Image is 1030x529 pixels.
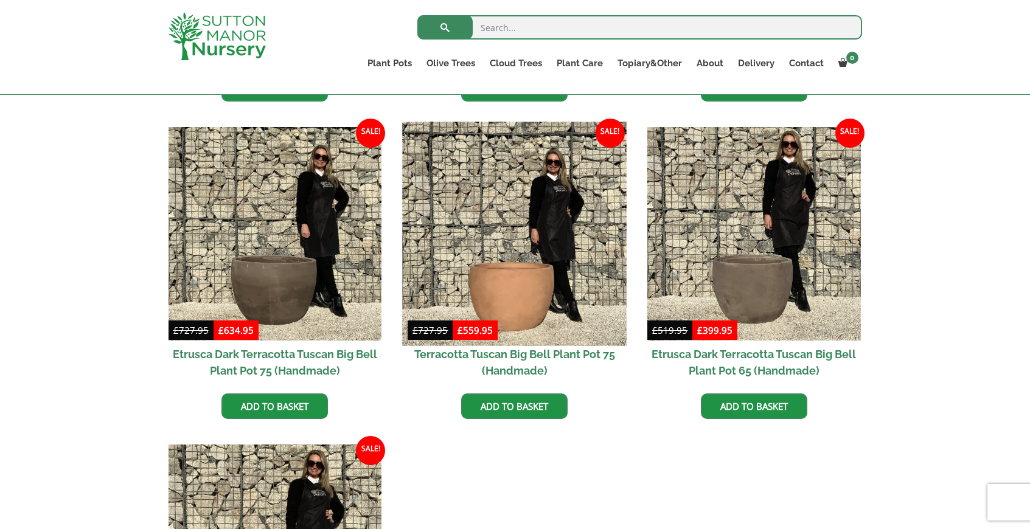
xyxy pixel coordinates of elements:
[652,324,687,336] bdi: 519.95
[461,393,568,419] a: Add to basket: “Terracotta Tuscan Big Bell Plant Pot 75 (Handmade)”
[412,324,448,336] bdi: 727.95
[169,127,382,384] a: Sale! Etrusca Dark Terracotta Tuscan Big Bell Plant Pot 75 (Handmade)
[356,119,385,148] span: Sale!
[169,341,382,384] h2: Etrusca Dark Terracotta Tuscan Big Bell Plant Pot 75 (Handmade)
[647,341,861,384] h2: Etrusca Dark Terracotta Tuscan Big Bell Plant Pot 65 (Handmade)
[731,55,782,72] a: Delivery
[846,52,858,64] span: 0
[782,55,831,72] a: Contact
[412,324,418,336] span: £
[697,324,732,336] bdi: 399.95
[173,324,209,336] bdi: 727.95
[458,324,463,336] span: £
[652,324,658,336] span: £
[549,55,610,72] a: Plant Care
[482,55,549,72] a: Cloud Trees
[356,436,385,465] span: Sale!
[169,12,266,60] img: logo
[419,55,482,72] a: Olive Trees
[169,127,382,341] img: Etrusca Dark Terracotta Tuscan Big Bell Plant Pot 75 (Handmade)
[458,324,493,336] bdi: 559.95
[218,324,254,336] bdi: 634.95
[360,55,419,72] a: Plant Pots
[218,324,224,336] span: £
[647,127,861,341] img: Etrusca Dark Terracotta Tuscan Big Bell Plant Pot 65 (Handmade)
[610,55,689,72] a: Topiary&Other
[835,119,865,148] span: Sale!
[701,393,807,419] a: Add to basket: “Etrusca Dark Terracotta Tuscan Big Bell Plant Pot 65 (Handmade)”
[173,324,179,336] span: £
[408,127,621,384] a: Sale! Terracotta Tuscan Big Bell Plant Pot 75 (Handmade)
[831,55,862,72] a: 0
[403,122,627,345] img: Terracotta Tuscan Big Bell Plant Pot 75 (Handmade)
[647,127,861,384] a: Sale! Etrusca Dark Terracotta Tuscan Big Bell Plant Pot 65 (Handmade)
[221,393,328,419] a: Add to basket: “Etrusca Dark Terracotta Tuscan Big Bell Plant Pot 75 (Handmade)”
[417,15,862,40] input: Search...
[697,324,703,336] span: £
[408,341,621,384] h2: Terracotta Tuscan Big Bell Plant Pot 75 (Handmade)
[596,119,625,148] span: Sale!
[689,55,731,72] a: About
